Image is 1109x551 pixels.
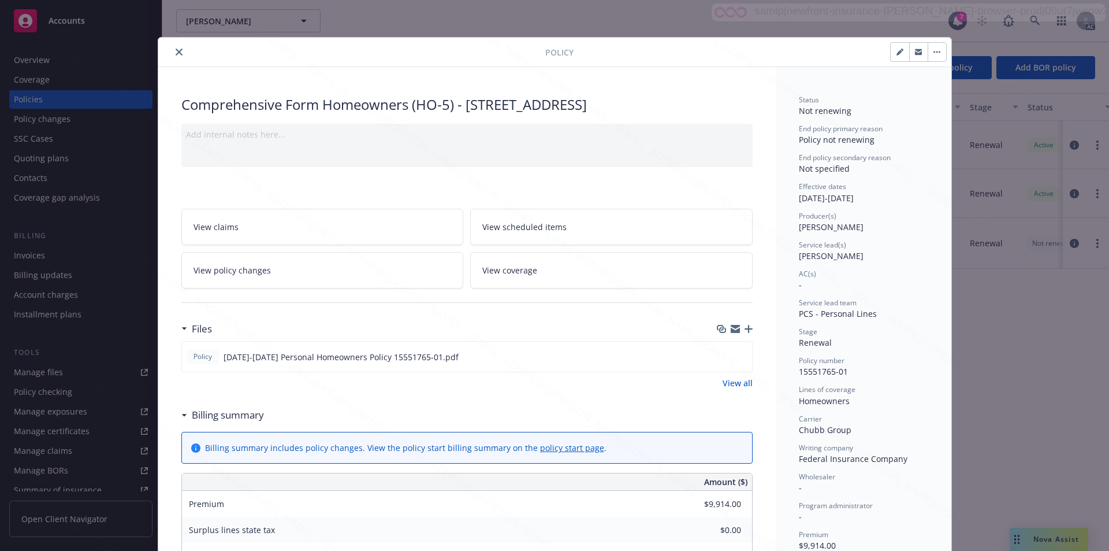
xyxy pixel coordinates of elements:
span: Chubb Group [799,424,851,435]
span: - [799,482,802,493]
span: PCS - Personal Lines [799,308,877,319]
div: Homeowners [799,395,928,407]
h3: Files [192,321,212,336]
span: Service lead team [799,298,857,308]
h3: Billing summary [192,408,264,423]
span: Not specified [799,163,850,174]
input: 0.00 [673,495,748,513]
span: [DATE]-[DATE] Personal Homeowners Policy 15551765-01.pdf [224,351,459,363]
span: End policy primary reason [799,124,883,134]
div: Billing summary [181,408,264,423]
span: Policy [191,352,214,362]
input: 0.00 [673,522,748,539]
span: Lines of coverage [799,384,855,394]
div: Billing summary includes policy changes. View the policy start billing summary on the . [205,442,606,454]
span: End policy secondary reason [799,153,891,162]
span: - [799,279,802,290]
span: View policy changes [193,264,271,276]
span: AC(s) [799,269,816,279]
span: Federal Insurance Company [799,453,907,464]
span: Premium [189,498,224,509]
div: Comprehensive Form Homeowners (HO-5) - [STREET_ADDRESS] [181,95,753,114]
button: download file [719,351,728,363]
span: View coverage [482,264,537,276]
button: preview file [737,351,747,363]
span: Wholesaler [799,472,835,482]
span: Status [799,95,819,105]
span: 15551765-01 [799,366,848,377]
span: [PERSON_NAME] [799,250,864,261]
span: [PERSON_NAME] [799,221,864,232]
span: Policy not renewing [799,134,874,145]
span: Premium [799,530,828,539]
span: Surplus lines state tax [189,524,275,535]
span: Writing company [799,443,853,453]
span: Renewal [799,337,832,348]
a: View all [723,377,753,389]
div: [DATE] - [DATE] [799,182,928,204]
a: View coverage [470,252,753,289]
span: Program administrator [799,501,873,511]
span: View scheduled items [482,221,567,233]
span: Not renewing [799,105,851,116]
a: View claims [181,209,464,245]
div: Files [181,321,212,336]
a: View policy changes [181,252,464,289]
span: Effective dates [799,182,846,191]
button: close [172,45,186,59]
span: View claims [193,221,239,233]
span: Policy number [799,356,844,365]
span: Producer(s) [799,211,836,221]
span: Service lead(s) [799,240,846,250]
div: Add internal notes here... [186,128,748,140]
span: Amount ($) [704,476,747,488]
span: Policy [545,46,574,58]
span: Stage [799,327,817,336]
span: Carrier [799,414,822,424]
span: - [799,511,802,522]
a: View scheduled items [470,209,753,245]
a: policy start page [540,442,604,453]
span: $9,914.00 [799,540,836,551]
